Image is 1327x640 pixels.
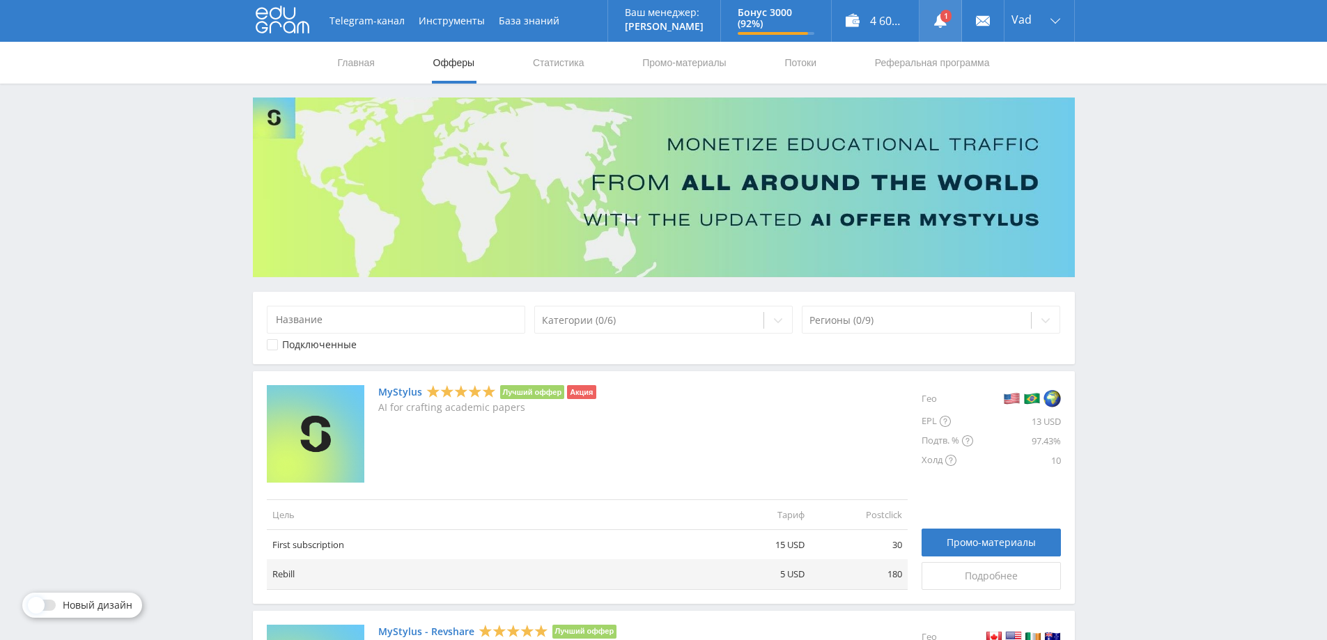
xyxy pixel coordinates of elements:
[922,562,1061,590] a: Подробнее
[378,387,422,398] a: MyStylus
[783,42,818,84] a: Потоки
[63,600,132,611] span: Новый дизайн
[810,559,908,589] td: 180
[922,412,973,431] div: EPL
[267,499,713,529] td: Цель
[874,42,991,84] a: Реферальная программа
[922,385,973,412] div: Гео
[432,42,476,84] a: Офферы
[922,529,1061,556] a: Промо-материалы
[973,451,1061,470] div: 10
[713,499,810,529] td: Тариф
[267,385,364,483] img: MyStylus
[625,7,704,18] p: Ваш менеджер:
[500,385,565,399] li: Лучший оффер
[426,384,496,399] div: 5 Stars
[567,385,596,399] li: Акция
[947,537,1036,548] span: Промо-материалы
[973,412,1061,431] div: 13 USD
[267,306,526,334] input: Название
[531,42,586,84] a: Статистика
[973,431,1061,451] div: 97.43%
[378,402,596,413] p: AI for crafting academic papers
[810,530,908,560] td: 30
[713,559,810,589] td: 5 USD
[479,623,548,638] div: 5 Stars
[713,530,810,560] td: 15 USD
[922,431,973,451] div: Подтв. %
[810,499,908,529] td: Postclick
[282,339,357,350] div: Подключенные
[336,42,376,84] a: Главная
[922,451,973,470] div: Холд
[625,21,704,32] p: [PERSON_NAME]
[267,530,713,560] td: First subscription
[1011,14,1032,25] span: Vad
[267,559,713,589] td: Rebill
[253,97,1075,277] img: Banner
[965,570,1018,582] span: Подробнее
[378,626,474,637] a: MyStylus - Revshare
[641,42,727,84] a: Промо-материалы
[552,625,617,639] li: Лучший оффер
[738,7,814,29] p: Бонус 3000 (92%)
